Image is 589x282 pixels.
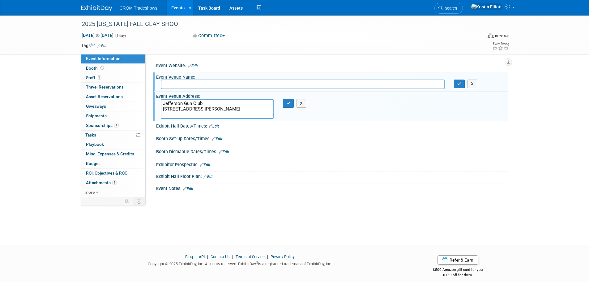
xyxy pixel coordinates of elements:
td: Tags [81,42,108,49]
a: Giveaways [81,102,145,111]
span: (1 day) [115,34,126,38]
span: 1 [97,75,101,80]
a: Event Information [81,54,145,63]
a: Edit [183,187,193,191]
span: Tasks [85,132,96,137]
a: more [81,188,145,197]
a: Asset Reservations [81,92,145,102]
td: Toggle Event Tabs [133,197,145,205]
a: Edit [212,137,222,141]
div: $500 Amazon gift card for you, [408,263,508,277]
span: 1 [112,180,117,185]
span: Sponsorships [86,123,119,128]
div: $150 off for them. [408,272,508,278]
a: Budget [81,159,145,168]
span: 1 [114,123,119,128]
span: Booth not reserved yet [99,66,105,70]
div: In-Person [495,33,509,38]
span: Asset Reservations [86,94,123,99]
a: Search [434,3,463,14]
div: Event Venue Name: [156,72,508,80]
a: Shipments [81,111,145,121]
button: X [467,80,477,88]
a: Booth [81,64,145,73]
span: CROM Tradeshows [120,6,157,11]
a: Attachments1 [81,178,145,188]
td: Personalize Event Tab Strip [122,197,133,205]
div: Booth Set-up Dates/Times: [156,134,508,142]
span: Travel Reservations [86,85,124,89]
span: Staff [86,75,101,80]
a: Edit [188,64,198,68]
button: Committed [190,33,227,39]
a: Misc. Expenses & Credits [81,150,145,159]
div: Booth Dismantle Dates/Times: [156,147,508,155]
div: Exhibit Hall Floor Plan: [156,172,508,180]
img: Format-Inperson.png [488,33,494,38]
img: ExhibitDay [81,5,112,11]
a: Edit [203,175,214,179]
a: Travel Reservations [81,83,145,92]
a: Contact Us [211,254,230,259]
span: Search [443,6,457,11]
a: Tasks [81,131,145,140]
a: Refer & Earn [437,255,478,265]
a: Edit [200,163,210,167]
img: Kristin Elliott [471,3,502,10]
a: Edit [97,44,108,48]
sup: ® [256,261,258,264]
button: X [297,99,306,108]
a: API [199,254,205,259]
span: to [95,33,100,38]
div: Event Rating [492,42,509,46]
span: Giveaways [86,104,106,109]
span: Attachments [86,180,117,185]
a: Sponsorships1 [81,121,145,130]
span: Booth [86,66,105,71]
div: Event Venue Address: [156,92,508,99]
a: Edit [209,124,219,128]
div: Exhibitor Prospectus: [156,160,508,168]
span: | [194,254,198,259]
span: [DATE] [DATE] [81,33,114,38]
div: 2025 [US_STATE] FALL CLAY SHOOT [79,19,473,30]
a: Terms of Service [236,254,265,259]
div: Exhibit Hall Dates/Times: [156,121,508,129]
a: ROI, Objectives & ROO [81,169,145,178]
span: | [266,254,270,259]
span: | [206,254,210,259]
a: Edit [219,150,229,154]
a: Blog [185,254,193,259]
span: more [85,190,95,195]
div: Copyright © 2025 ExhibitDay, Inc. All rights reserved. ExhibitDay is a registered trademark of Ex... [81,260,399,267]
a: Staff1 [81,73,145,83]
span: ROI, Objectives & ROO [86,171,127,176]
span: Playbook [86,142,104,147]
span: Budget [86,161,100,166]
a: Privacy Policy [271,254,295,259]
span: Shipments [86,113,107,118]
span: | [231,254,235,259]
div: Event Format [446,32,510,41]
div: Event Notes: [156,184,508,192]
div: Event Website: [156,61,508,69]
span: Event Information [86,56,121,61]
span: Misc. Expenses & Credits [86,151,134,156]
a: Playbook [81,140,145,149]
